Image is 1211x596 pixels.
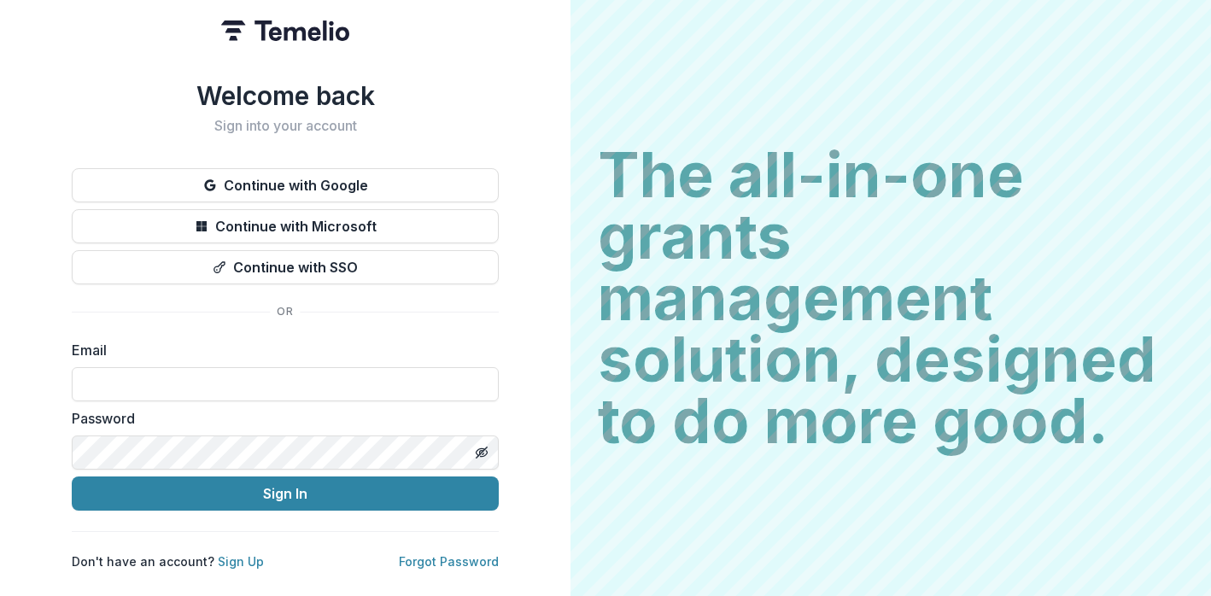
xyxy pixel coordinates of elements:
[72,118,499,134] h2: Sign into your account
[72,340,488,360] label: Email
[72,209,499,243] button: Continue with Microsoft
[468,439,495,466] button: Toggle password visibility
[72,168,499,202] button: Continue with Google
[218,554,264,569] a: Sign Up
[72,250,499,284] button: Continue with SSO
[72,80,499,111] h1: Welcome back
[72,476,499,511] button: Sign In
[221,20,349,41] img: Temelio
[399,554,499,569] a: Forgot Password
[72,552,264,570] p: Don't have an account?
[72,408,488,429] label: Password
